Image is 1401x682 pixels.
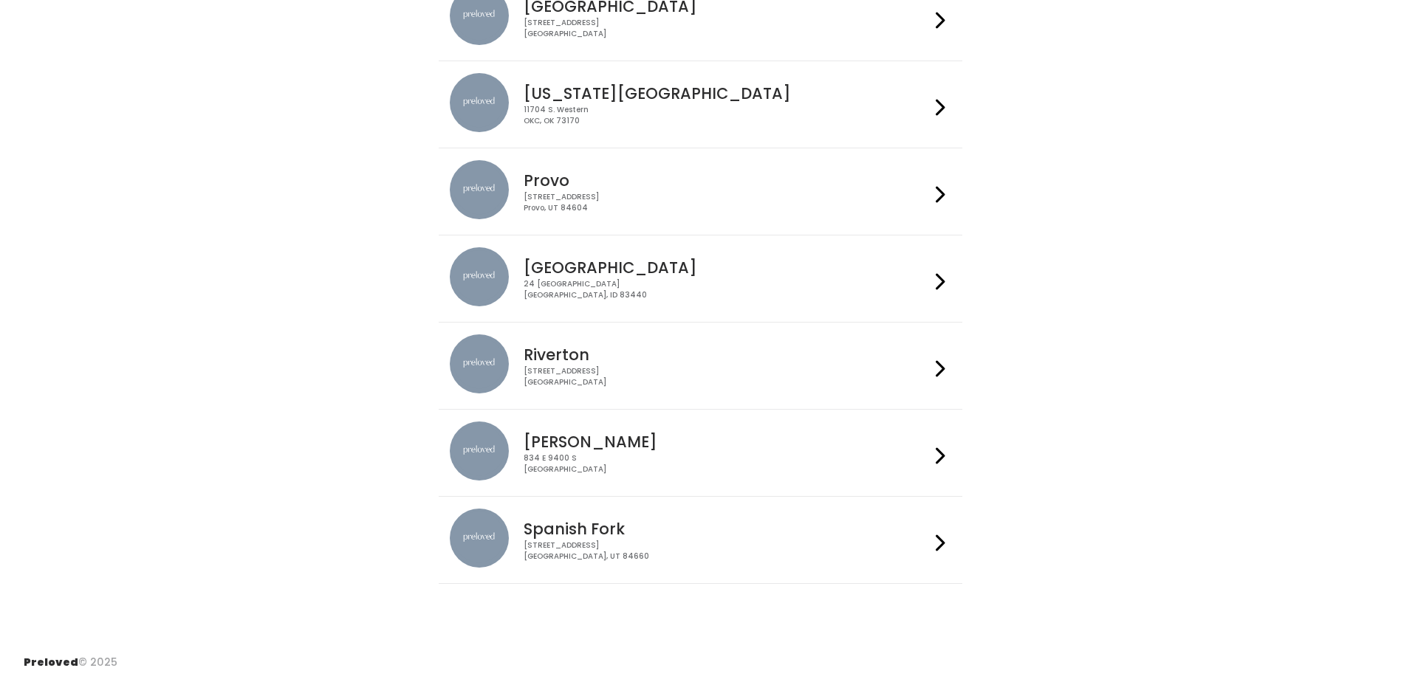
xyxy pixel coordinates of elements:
[524,18,930,39] div: [STREET_ADDRESS] [GEOGRAPHIC_DATA]
[450,509,509,568] img: preloved location
[450,247,509,306] img: preloved location
[450,509,951,571] a: preloved location Spanish Fork [STREET_ADDRESS][GEOGRAPHIC_DATA], UT 84660
[524,279,930,300] div: 24 [GEOGRAPHIC_DATA] [GEOGRAPHIC_DATA], ID 83440
[524,520,930,537] h4: Spanish Fork
[524,540,930,562] div: [STREET_ADDRESS] [GEOGRAPHIC_DATA], UT 84660
[524,85,930,102] h4: [US_STATE][GEOGRAPHIC_DATA]
[524,172,930,189] h4: Provo
[24,655,78,669] span: Preloved
[524,346,930,363] h4: Riverton
[450,160,951,223] a: preloved location Provo [STREET_ADDRESS]Provo, UT 84604
[524,105,930,126] div: 11704 S. Western OKC, OK 73170
[450,421,509,480] img: preloved location
[524,192,930,213] div: [STREET_ADDRESS] Provo, UT 84604
[24,643,117,670] div: © 2025
[450,247,951,310] a: preloved location [GEOGRAPHIC_DATA] 24 [GEOGRAPHIC_DATA][GEOGRAPHIC_DATA], ID 83440
[524,366,930,387] div: [STREET_ADDRESS] [GEOGRAPHIC_DATA]
[450,334,951,397] a: preloved location Riverton [STREET_ADDRESS][GEOGRAPHIC_DATA]
[450,160,509,219] img: preloved location
[450,73,509,132] img: preloved location
[524,259,930,276] h4: [GEOGRAPHIC_DATA]
[450,334,509,393] img: preloved location
[450,73,951,136] a: preloved location [US_STATE][GEOGRAPHIC_DATA] 11704 S. WesternOKC, OK 73170
[524,453,930,475] div: 834 E 9400 S [GEOGRAPHIC_DATA]
[450,421,951,484] a: preloved location [PERSON_NAME] 834 E 9400 S[GEOGRAPHIC_DATA]
[524,433,930,450] h4: [PERSON_NAME]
